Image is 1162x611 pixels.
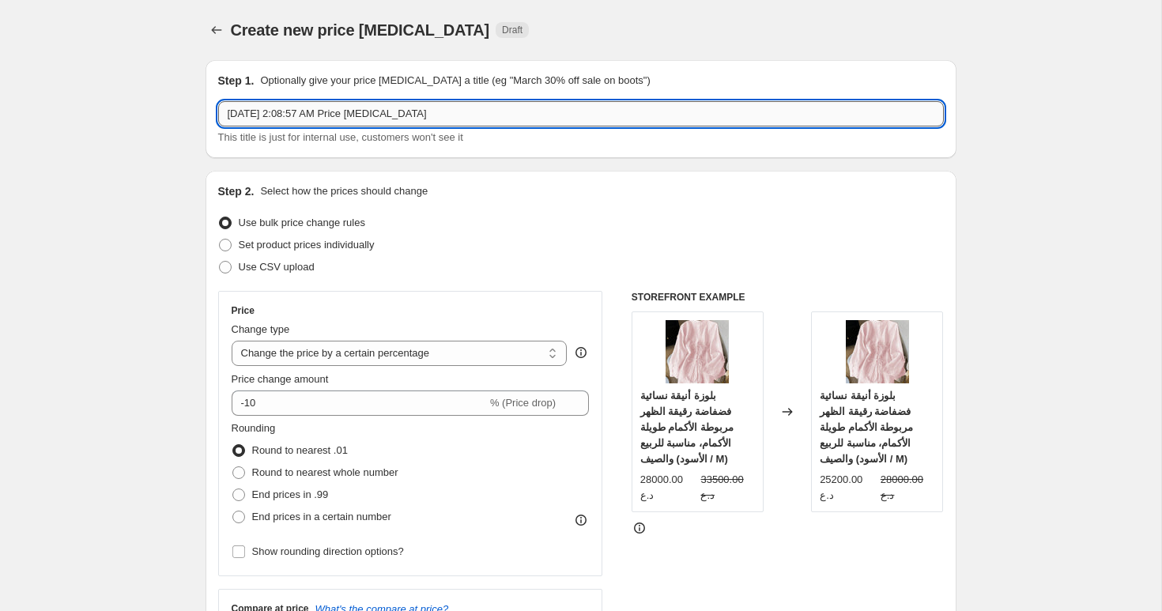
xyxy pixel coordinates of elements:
[640,390,734,465] span: بلوزة أنيقة نسائية فضفاضة رقيقة الظهر مربوطة الأكمام طويلة الأكمام، مناسبة للربيع والصيف (الأسود ...
[260,183,428,199] p: Select how the prices should change
[846,320,909,383] img: 174901719499e00bf9c00ac25e0da74b8417cdda4e_thumbnail_900x_97e2acd4-19a4-4b97-9dd2-9469c51bddc5_80...
[252,444,348,456] span: Round to nearest .01
[700,472,755,504] strike: 33500.00 د.ع
[206,19,228,41] button: Price change jobs
[218,131,463,143] span: This title is just for internal use, customers won't see it
[632,291,944,304] h6: STOREFRONT EXAMPLE
[820,390,913,465] span: بلوزة أنيقة نسائية فضفاضة رقيقة الظهر مربوطة الأكمام طويلة الأكمام، مناسبة للربيع والصيف (الأسود ...
[573,345,589,360] div: help
[218,183,255,199] h2: Step 2.
[239,261,315,273] span: Use CSV upload
[231,21,490,39] span: Create new price [MEDICAL_DATA]
[218,101,944,126] input: 30% off holiday sale
[490,397,556,409] span: % (Price drop)
[252,545,404,557] span: Show rounding direction options?
[820,472,874,504] div: 25200.00 د.ع
[232,390,487,416] input: -15
[252,511,391,522] span: End prices in a certain number
[640,472,695,504] div: 28000.00 د.ع
[502,24,523,36] span: Draft
[232,373,329,385] span: Price change amount
[218,73,255,89] h2: Step 1.
[252,466,398,478] span: Round to nearest whole number
[666,320,729,383] img: 174901719499e00bf9c00ac25e0da74b8417cdda4e_thumbnail_900x_97e2acd4-19a4-4b97-9dd2-9469c51bddc5_80...
[881,472,935,504] strike: 28000.00 د.ع
[260,73,650,89] p: Optionally give your price [MEDICAL_DATA] a title (eg "March 30% off sale on boots")
[252,488,329,500] span: End prices in .99
[239,239,375,251] span: Set product prices individually
[232,323,290,335] span: Change type
[232,304,255,317] h3: Price
[232,422,276,434] span: Rounding
[239,217,365,228] span: Use bulk price change rules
